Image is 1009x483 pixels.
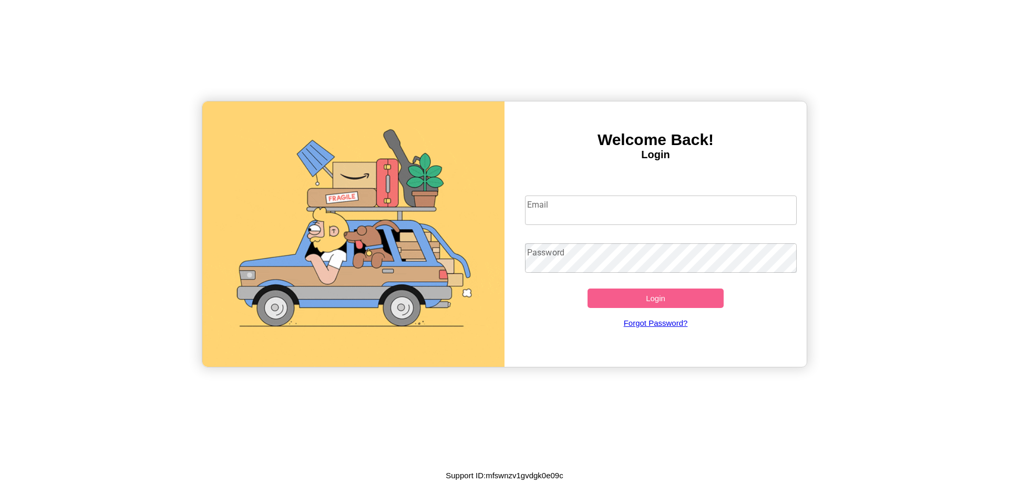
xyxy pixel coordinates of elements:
a: Forgot Password? [520,308,792,338]
p: Support ID: mfswnzv1gvdgk0e09c [446,468,563,482]
button: Login [588,289,724,308]
img: gif [202,101,504,367]
h4: Login [504,149,807,161]
h3: Welcome Back! [504,131,807,149]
